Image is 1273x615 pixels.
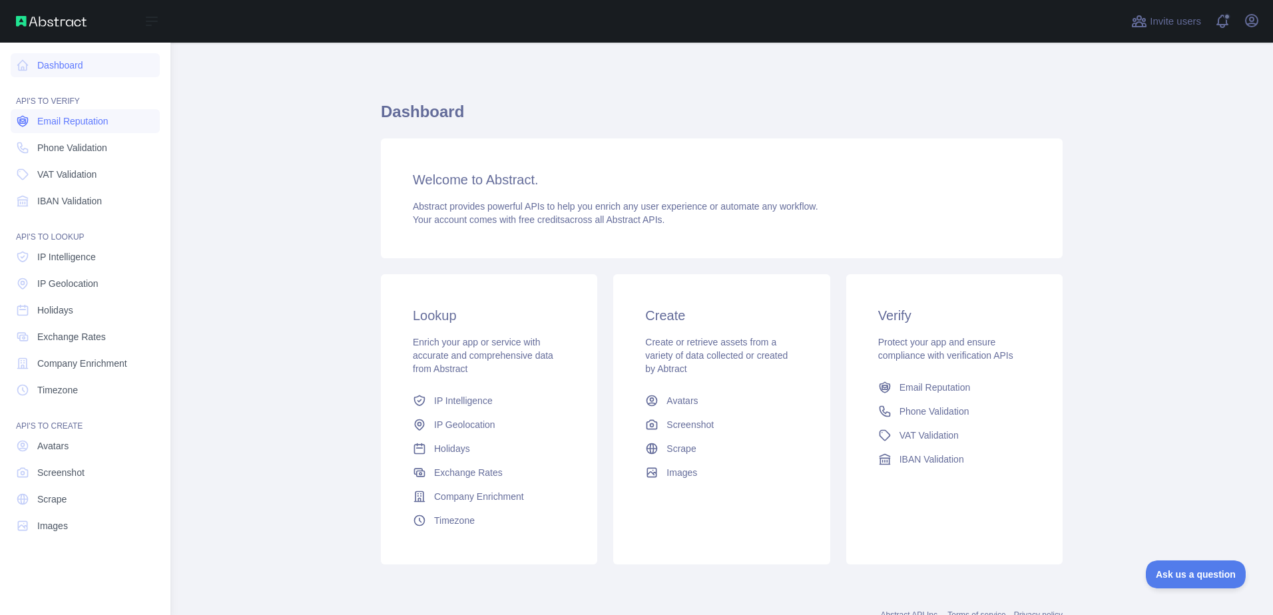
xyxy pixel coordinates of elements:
span: Your account comes with across all Abstract APIs. [413,214,664,225]
a: Exchange Rates [11,325,160,349]
span: IP Intelligence [37,250,96,264]
a: Screenshot [11,461,160,485]
a: Images [640,461,803,485]
a: Email Reputation [873,375,1036,399]
a: IP Geolocation [11,272,160,296]
span: IP Geolocation [434,418,495,431]
a: VAT Validation [11,162,160,186]
span: IBAN Validation [899,453,964,466]
a: Timezone [407,509,571,532]
a: Scrape [640,437,803,461]
a: Phone Validation [11,136,160,160]
a: IBAN Validation [873,447,1036,471]
h3: Create [645,306,798,325]
img: Abstract API [16,16,87,27]
span: Email Reputation [37,114,109,128]
span: Timezone [37,383,78,397]
span: Timezone [434,514,475,527]
span: Company Enrichment [434,490,524,503]
span: Exchange Rates [37,330,106,343]
h3: Welcome to Abstract. [413,170,1031,189]
span: Avatars [666,394,698,407]
a: Avatars [11,434,160,458]
span: IBAN Validation [37,194,102,208]
a: Avatars [640,389,803,413]
a: VAT Validation [873,423,1036,447]
h3: Lookup [413,306,565,325]
a: Email Reputation [11,109,160,133]
span: Abstract provides powerful APIs to help you enrich any user experience or automate any workflow. [413,201,818,212]
a: Holidays [407,437,571,461]
a: Company Enrichment [11,351,160,375]
span: Company Enrichment [37,357,127,370]
span: Holidays [37,304,73,317]
a: Holidays [11,298,160,322]
span: Invite users [1150,14,1201,29]
a: Scrape [11,487,160,511]
a: Exchange Rates [407,461,571,485]
a: IP Intelligence [11,245,160,269]
span: VAT Validation [37,168,97,181]
span: IP Intelligence [434,394,493,407]
span: Protect your app and ensure compliance with verification APIs [878,337,1013,361]
span: Enrich your app or service with accurate and comprehensive data from Abstract [413,337,553,374]
span: free credits [519,214,565,225]
a: IP Intelligence [407,389,571,413]
span: Images [37,519,68,532]
span: Exchange Rates [434,466,503,479]
a: IP Geolocation [407,413,571,437]
span: Avatars [37,439,69,453]
a: Timezone [11,378,160,402]
span: Screenshot [666,418,714,431]
a: Screenshot [640,413,803,437]
h3: Verify [878,306,1031,325]
span: Phone Validation [899,405,969,418]
a: Company Enrichment [407,485,571,509]
div: API'S TO LOOKUP [11,216,160,242]
span: Holidays [434,442,470,455]
h1: Dashboard [381,101,1063,133]
span: Images [666,466,697,479]
span: Screenshot [37,466,85,479]
iframe: Toggle Customer Support [1146,560,1246,588]
span: Scrape [37,493,67,506]
a: Phone Validation [873,399,1036,423]
div: API'S TO VERIFY [11,80,160,106]
span: Phone Validation [37,141,107,154]
a: IBAN Validation [11,189,160,213]
span: Create or retrieve assets from a variety of data collected or created by Abtract [645,337,788,374]
span: Scrape [666,442,696,455]
span: IP Geolocation [37,277,99,290]
span: Email Reputation [899,381,971,394]
div: API'S TO CREATE [11,405,160,431]
span: VAT Validation [899,429,959,442]
a: Dashboard [11,53,160,77]
button: Invite users [1129,11,1204,32]
a: Images [11,514,160,538]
